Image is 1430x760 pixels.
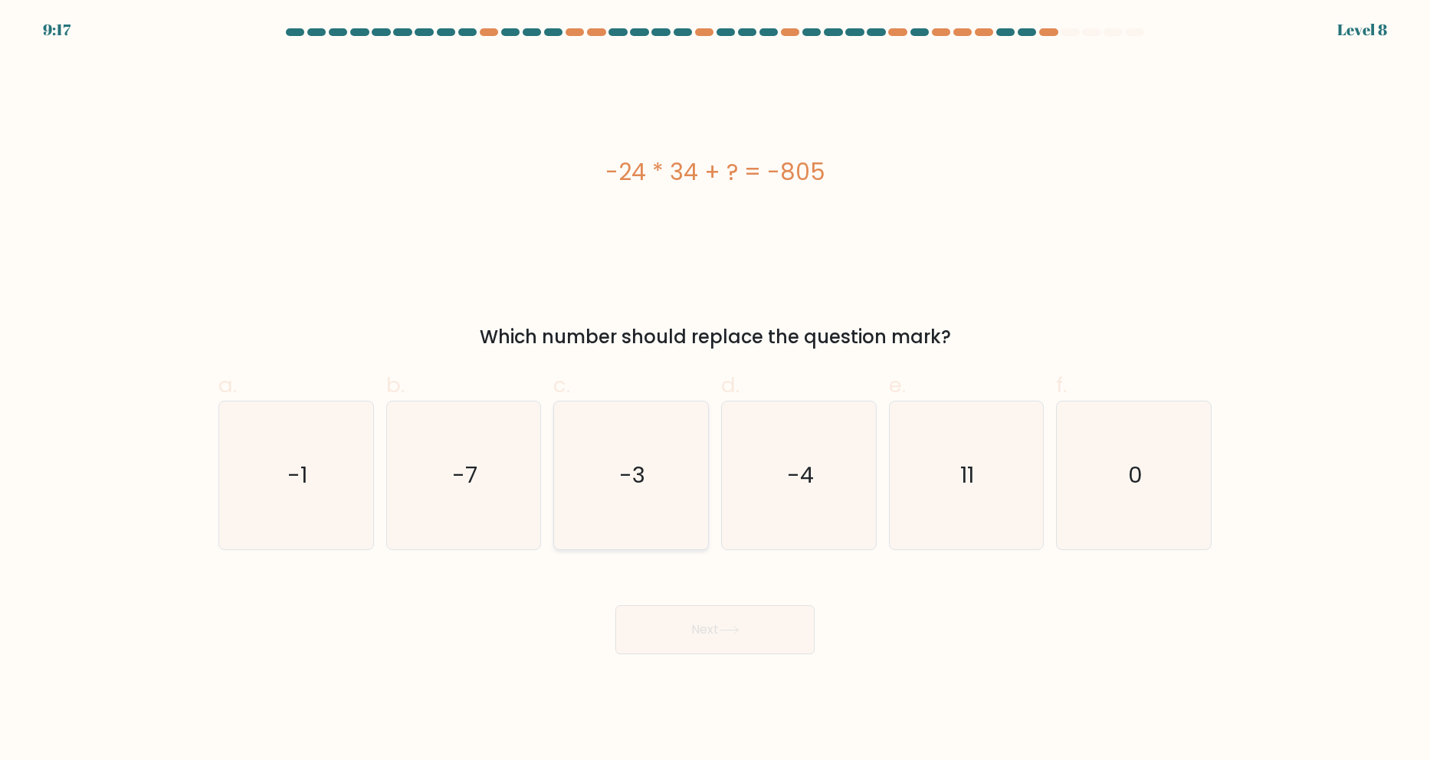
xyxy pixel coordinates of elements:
div: Which number should replace the question mark? [228,323,1202,351]
button: Next [615,605,815,654]
span: b. [386,370,405,400]
span: c. [553,370,570,400]
span: e. [889,370,906,400]
text: -1 [287,460,307,490]
div: 9:17 [43,18,71,41]
text: 0 [1128,460,1143,490]
text: -7 [452,460,477,490]
span: f. [1056,370,1067,400]
span: d. [721,370,740,400]
text: 11 [961,460,975,490]
text: -4 [787,460,814,490]
div: Level 8 [1337,18,1387,41]
div: -24 * 34 + ? = -805 [218,155,1212,189]
span: a. [218,370,237,400]
text: -3 [620,460,646,490]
